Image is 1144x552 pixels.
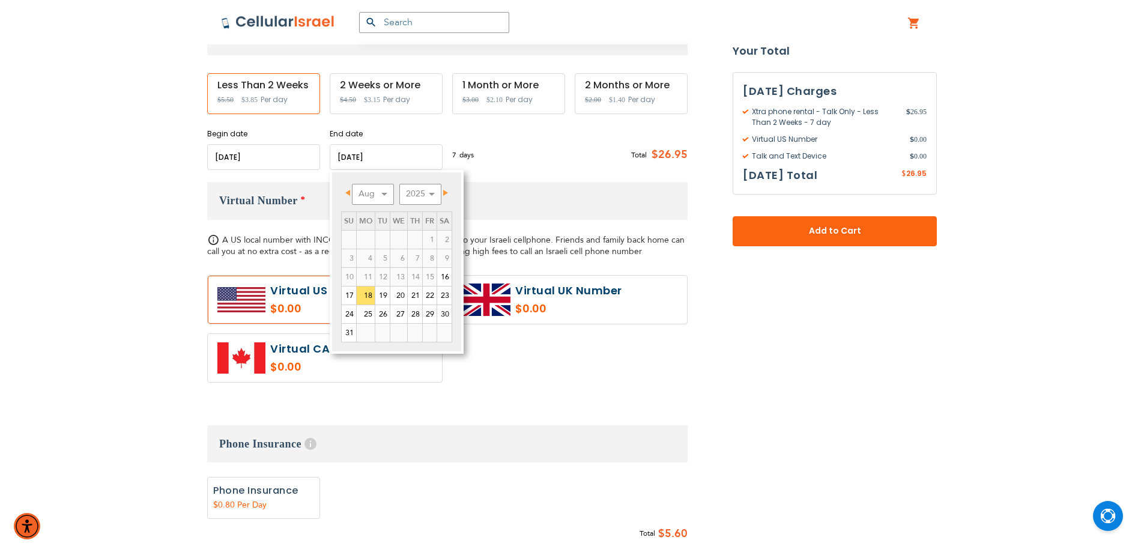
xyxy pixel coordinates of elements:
td: minimum 5 days rental Or minimum 4 months on Long term plans [390,267,408,286]
input: Search [359,12,509,33]
td: minimum 5 days rental Or minimum 4 months on Long term plans [357,267,375,286]
div: Accessibility Menu [14,513,40,539]
span: 13 [390,268,407,286]
input: MM/DD/YYYY [330,144,443,170]
label: Begin date [207,129,320,139]
span: 14 [408,268,422,286]
a: 23 [437,287,452,305]
span: 0.00 [910,134,927,145]
span: $ [910,151,914,162]
span: 10 [342,268,356,286]
span: Talk and Text Device [743,151,910,162]
div: 2 Weeks or More [340,80,432,91]
span: $ [901,169,906,180]
span: Per day [261,94,288,105]
span: Per day [628,94,655,105]
a: 31 [342,324,356,342]
span: $ [906,106,910,117]
td: minimum 5 days rental Or minimum 4 months on Long term plans [408,267,423,286]
td: minimum 5 days rental Or minimum 4 months on Long term plans [375,267,390,286]
a: 27 [390,305,407,323]
span: $3.15 [364,96,380,104]
a: 21 [408,287,422,305]
div: 2 Months or More [585,80,677,91]
span: 26.95 [906,106,927,128]
span: Xtra phone rental - Talk Only - Less Than 2 Weeks - 7 day [743,106,906,128]
span: $ [658,525,665,543]
span: Total [640,527,655,540]
span: $1.40 [609,96,625,104]
span: Virtual Number [219,195,298,207]
span: Virtual US Number [743,134,910,145]
span: $26.95 [647,146,688,164]
span: $2.10 [486,96,503,104]
a: 25 [357,305,375,323]
a: 22 [423,287,437,305]
a: 30 [437,305,452,323]
span: days [459,150,474,160]
label: End date [330,129,443,139]
img: Cellular Israel Logo [221,15,335,29]
span: 11 [357,268,375,286]
td: minimum 5 days rental Or minimum 4 months on Long term plans [342,267,357,286]
input: MM/DD/YYYY [207,144,320,170]
span: 12 [375,268,390,286]
span: Per day [506,94,533,105]
span: $2.00 [585,96,601,104]
h3: [DATE] Charges [743,82,927,100]
a: 18 [357,287,375,305]
h3: Phone Insurance [207,425,688,463]
span: $5.50 [217,96,234,104]
a: 20 [390,287,407,305]
div: Less Than 2 Weeks [217,80,310,91]
span: 26.95 [906,168,927,178]
button: Add to Cart [733,216,937,246]
a: 16 [437,268,452,286]
select: Select month [352,184,394,205]
a: 19 [375,287,390,305]
span: $3.00 [462,96,479,104]
a: 24 [342,305,356,323]
span: Prev [345,190,350,196]
h3: [DATE] Total [743,166,817,184]
a: 17 [342,287,356,305]
select: Select year [399,184,441,205]
span: 7 [452,150,459,160]
a: 29 [423,305,437,323]
span: Add to Cart [772,225,897,238]
span: 0.00 [910,151,927,162]
a: Next [436,186,451,201]
a: 26 [375,305,390,323]
a: 28 [408,305,422,323]
span: Next [443,190,448,196]
a: Prev [342,186,357,201]
span: A US local number with INCOMING calls and sms, that comes to your Israeli cellphone. Friends and ... [207,234,685,257]
span: $ [910,134,914,145]
span: Help [304,438,316,450]
span: 15 [423,268,437,286]
span: $4.50 [340,96,356,104]
span: $3.85 [241,96,258,104]
strong: Your Total [733,42,937,60]
span: Per day [383,94,410,105]
span: 5.60 [665,525,688,543]
span: Total [631,150,647,160]
div: 1 Month or More [462,80,555,91]
td: minimum 5 days rental Or minimum 4 months on Long term plans [423,267,437,286]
